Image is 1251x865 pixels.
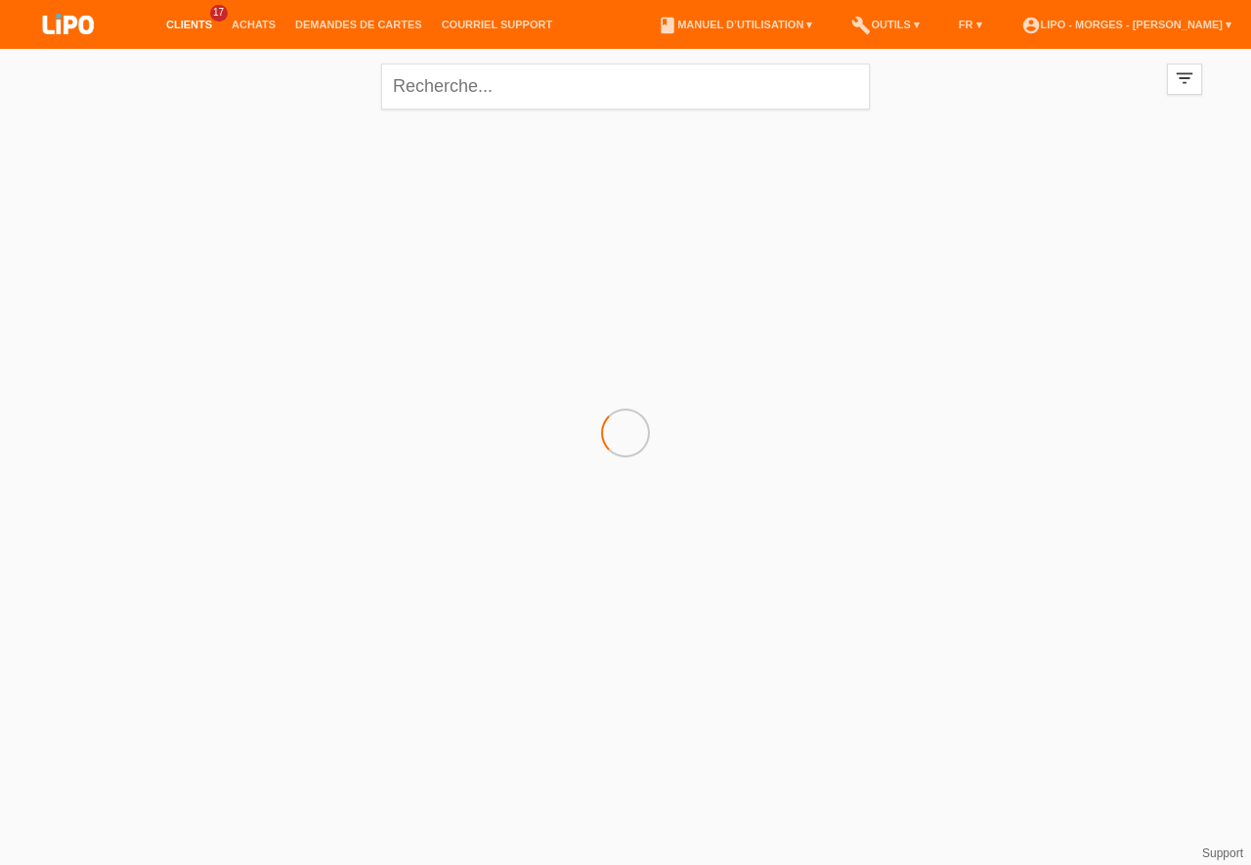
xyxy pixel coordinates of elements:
[156,19,222,30] a: Clients
[222,19,285,30] a: Achats
[658,16,677,35] i: book
[841,19,928,30] a: buildOutils ▾
[381,64,870,109] input: Recherche...
[210,5,228,22] span: 17
[1202,846,1243,860] a: Support
[1021,16,1041,35] i: account_circle
[851,16,871,35] i: build
[1012,19,1241,30] a: account_circleLIPO - Morges - [PERSON_NAME] ▾
[1174,67,1195,89] i: filter_list
[949,19,992,30] a: FR ▾
[285,19,432,30] a: Demandes de cartes
[20,40,117,55] a: LIPO pay
[648,19,822,30] a: bookManuel d’utilisation ▾
[432,19,562,30] a: Courriel Support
